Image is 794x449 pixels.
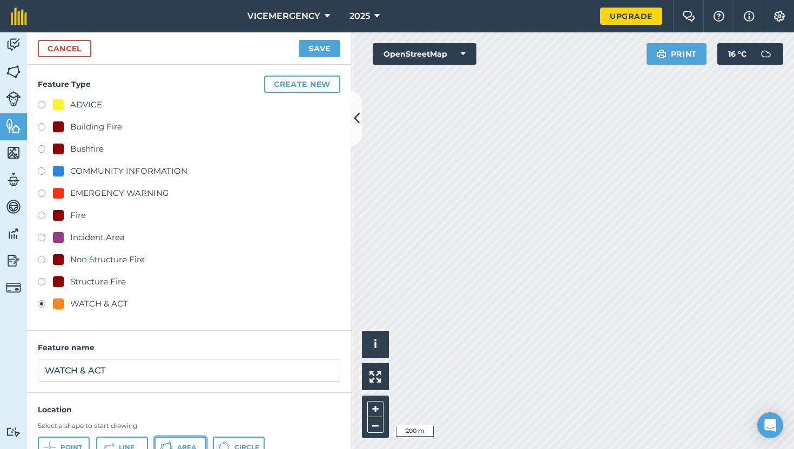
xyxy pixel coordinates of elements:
img: svg+xml;base64,PHN2ZyB4bWxucz0iaHR0cDovL3d3dy53My5vcmcvMjAwMC9zdmciIHdpZHRoPSIxNyIgaGVpZ2h0PSIxNy... [744,10,755,23]
div: ADVICE [70,98,102,111]
img: A question mark icon [712,11,725,22]
div: Open Intercom Messenger [757,412,783,438]
img: svg+xml;base64,PHN2ZyB4bWxucz0iaHR0cDovL3d3dy53My5vcmcvMjAwMC9zdmciIHdpZHRoPSI1NiIgaGVpZ2h0PSI2MC... [6,118,21,134]
img: A cog icon [773,11,786,22]
h4: Feature name [38,342,340,353]
span: i [374,337,377,351]
img: svg+xml;base64,PD94bWwgdmVyc2lvbj0iMS4wIiBlbmNvZGluZz0idXRmLTgiPz4KPCEtLSBHZW5lcmF0b3I6IEFkb2JlIE... [6,199,21,215]
button: Create new [264,76,340,93]
button: – [367,417,383,433]
img: svg+xml;base64,PD94bWwgdmVyc2lvbj0iMS4wIiBlbmNvZGluZz0idXRmLTgiPz4KPCEtLSBHZW5lcmF0b3I6IEFkb2JlIE... [6,280,21,295]
div: WATCH & ACT [70,297,128,310]
img: svg+xml;base64,PD94bWwgdmVyc2lvbj0iMS4wIiBlbmNvZGluZz0idXRmLTgiPz4KPCEtLSBHZW5lcmF0b3I6IEFkb2JlIE... [6,91,21,106]
button: i [362,331,389,358]
img: svg+xml;base64,PD94bWwgdmVyc2lvbj0iMS4wIiBlbmNvZGluZz0idXRmLTgiPz4KPCEtLSBHZW5lcmF0b3I6IEFkb2JlIE... [6,37,21,53]
button: 16 °C [717,43,783,65]
button: Save [299,40,340,57]
div: COMMUNITY INFORMATION [70,165,187,178]
h4: Feature Type [38,76,340,93]
div: Structure Fire [70,275,126,288]
div: EMERGENCY WARNING [70,187,169,200]
div: Incident Area [70,231,125,244]
img: svg+xml;base64,PD94bWwgdmVyc2lvbj0iMS4wIiBlbmNvZGluZz0idXRmLTgiPz4KPCEtLSBHZW5lcmF0b3I6IEFkb2JlIE... [755,43,777,65]
h4: Location [38,404,340,416]
img: svg+xml;base64,PD94bWwgdmVyc2lvbj0iMS4wIiBlbmNvZGluZz0idXRmLTgiPz4KPCEtLSBHZW5lcmF0b3I6IEFkb2JlIE... [6,427,21,437]
button: OpenStreetMap [373,43,476,65]
img: svg+xml;base64,PD94bWwgdmVyc2lvbj0iMS4wIiBlbmNvZGluZz0idXRmLTgiPz4KPCEtLSBHZW5lcmF0b3I6IEFkb2JlIE... [6,172,21,188]
img: Two speech bubbles overlapping with the left bubble in the forefront [682,11,695,22]
img: Four arrows, one pointing top left, one top right, one bottom right and the last bottom left [369,371,381,383]
img: svg+xml;base64,PHN2ZyB4bWxucz0iaHR0cDovL3d3dy53My5vcmcvMjAwMC9zdmciIHdpZHRoPSI1NiIgaGVpZ2h0PSI2MC... [6,145,21,161]
img: svg+xml;base64,PD94bWwgdmVyc2lvbj0iMS4wIiBlbmNvZGluZz0idXRmLTgiPz4KPCEtLSBHZW5lcmF0b3I6IEFkb2JlIE... [6,226,21,242]
button: + [367,401,383,417]
img: svg+xml;base64,PD94bWwgdmVyc2lvbj0iMS4wIiBlbmNvZGluZz0idXRmLTgiPz4KPCEtLSBHZW5lcmF0b3I6IEFkb2JlIE... [6,253,21,269]
span: 16 ° C [728,43,746,65]
img: fieldmargin Logo [11,8,27,25]
h3: Select a shape to start drawing [38,421,340,430]
img: svg+xml;base64,PHN2ZyB4bWxucz0iaHR0cDovL3d3dy53My5vcmcvMjAwMC9zdmciIHdpZHRoPSIxOSIgaGVpZ2h0PSIyNC... [656,47,667,60]
div: Fire [70,209,86,222]
div: Bushfire [70,142,104,155]
a: Upgrade [600,8,662,25]
span: 2025 [349,10,370,23]
span: VICEMERGENCY [247,10,320,23]
img: svg+xml;base64,PHN2ZyB4bWxucz0iaHR0cDovL3d3dy53My5vcmcvMjAwMC9zdmciIHdpZHRoPSI1NiIgaGVpZ2h0PSI2MC... [6,64,21,80]
div: Building Fire [70,120,122,133]
a: Cancel [38,40,91,57]
button: Print [647,43,707,65]
div: Non Structure Fire [70,253,145,266]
